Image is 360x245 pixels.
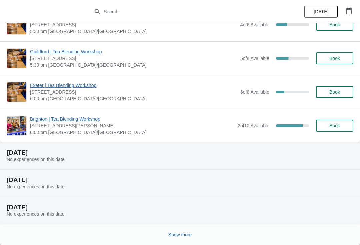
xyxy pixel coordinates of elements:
[304,6,338,18] button: [DATE]
[316,120,353,132] button: Book
[7,204,353,211] h2: [DATE]
[7,211,65,217] span: No experiences on this date
[329,89,340,95] span: Book
[30,55,237,62] span: [STREET_ADDRESS]
[7,116,26,135] img: Brighton | Tea Blending Workshop | 41 Gardner Street, Brighton BN1 1UN | 6:00 pm Europe/London
[30,28,237,35] span: 5:30 pm [GEOGRAPHIC_DATA]/[GEOGRAPHIC_DATA]
[30,21,237,28] span: [STREET_ADDRESS]
[7,157,65,162] span: No experiences on this date
[7,149,353,156] h2: [DATE]
[329,123,340,128] span: Book
[30,116,234,122] span: Brighton | Tea Blending Workshop
[316,19,353,31] button: Book
[7,177,353,183] h2: [DATE]
[30,129,234,136] span: 6:00 pm [GEOGRAPHIC_DATA]/[GEOGRAPHIC_DATA]
[30,82,237,89] span: Exeter | Tea Blending Workshop
[166,229,195,241] button: Show more
[240,22,269,27] span: 4 of 6 Available
[329,56,340,61] span: Book
[168,232,192,237] span: Show more
[30,122,234,129] span: [STREET_ADDRESS][PERSON_NAME]
[240,56,269,61] span: 5 of 8 Available
[238,123,269,128] span: 2 of 10 Available
[7,184,65,189] span: No experiences on this date
[240,89,269,95] span: 6 of 8 Available
[30,89,237,95] span: [STREET_ADDRESS]
[30,62,237,68] span: 5:30 pm [GEOGRAPHIC_DATA]/[GEOGRAPHIC_DATA]
[314,9,328,14] span: [DATE]
[316,52,353,64] button: Book
[103,6,270,18] input: Search
[329,22,340,27] span: Book
[30,95,237,102] span: 6:00 pm [GEOGRAPHIC_DATA]/[GEOGRAPHIC_DATA]
[7,49,26,68] img: Guildford | Tea Blending Workshop | 5 Market Street, Guildford, GU1 4LB | 5:30 pm Europe/London
[7,82,26,102] img: Exeter | Tea Blending Workshop | 46 High Street, Exeter, EX4 3DJ | 6:00 pm Europe/London
[7,15,26,34] img: London Covent Garden | Tea Blending Workshop | 11 Monmouth St, London, WC2H 9DA | 5:30 pm Europe/...
[316,86,353,98] button: Book
[30,48,237,55] span: Guildford | Tea Blending Workshop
